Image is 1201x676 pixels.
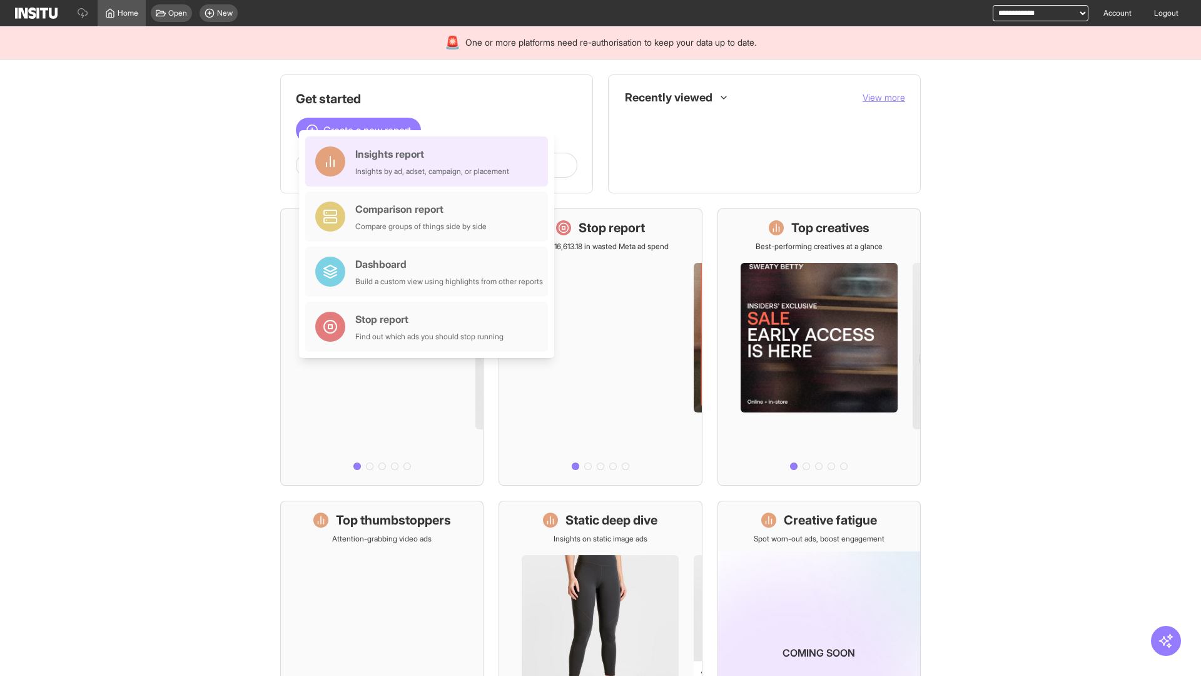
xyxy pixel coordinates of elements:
p: Insights on static image ads [554,534,647,544]
h1: Top creatives [791,219,869,237]
p: Attention-grabbing video ads [332,534,432,544]
span: One or more platforms need re-authorisation to keep your data up to date. [465,36,756,49]
p: Save £16,613.18 in wasted Meta ad spend [532,242,669,252]
span: Create a new report [323,123,411,138]
img: Logo [15,8,58,19]
button: View more [863,91,905,104]
span: View more [863,92,905,103]
a: Stop reportSave £16,613.18 in wasted Meta ad spend [499,208,702,486]
div: Compare groups of things side by side [355,222,487,232]
span: Open [168,8,187,18]
div: Stop report [355,312,504,327]
p: Best-performing creatives at a glance [756,242,883,252]
button: Create a new report [296,118,421,143]
div: Build a custom view using highlights from other reports [355,277,543,287]
div: Dashboard [355,257,543,272]
span: New [217,8,233,18]
div: Insights by ad, adset, campaign, or placement [355,166,509,177]
a: What's live nowSee all active ads instantly [280,208,484,486]
h1: Static deep dive [565,511,657,529]
a: Top creativesBest-performing creatives at a glance [717,208,921,486]
h1: Top thumbstoppers [336,511,451,529]
div: 🚨 [445,34,460,51]
h1: Get started [296,90,577,108]
h1: Stop report [579,219,645,237]
span: Home [118,8,138,18]
div: Comparison report [355,202,487,217]
div: Find out which ads you should stop running [355,332,504,342]
div: Insights report [355,146,509,161]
